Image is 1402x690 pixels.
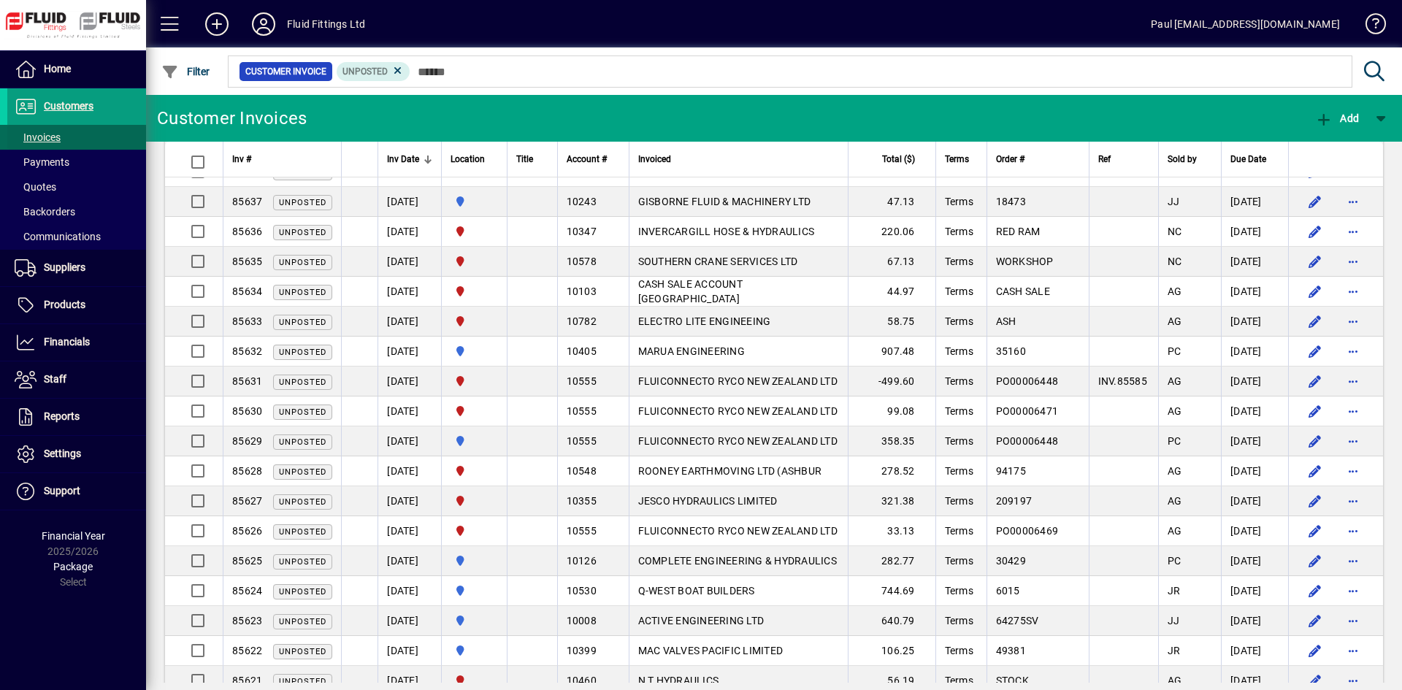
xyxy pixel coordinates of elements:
div: Invoiced [638,151,839,167]
span: FLUID FITTINGS CHRISTCHURCH [451,313,498,329]
button: Edit [1303,489,1327,513]
span: 85625 [232,555,262,567]
span: Location [451,151,485,167]
span: PO00006469 [996,525,1059,537]
span: 10243 [567,196,597,207]
span: 6015 [996,585,1020,597]
span: ELECTRO LITE ENGINEEING [638,315,771,327]
span: AUCKLAND [451,583,498,599]
span: Unposted [279,318,326,327]
span: JR [1168,585,1181,597]
span: AUCKLAND [451,613,498,629]
span: Customers [44,100,93,112]
span: Unposted [279,198,326,207]
button: Edit [1303,160,1327,183]
span: AUCKLAND [451,433,498,449]
span: Staff [44,373,66,385]
div: Ref [1098,151,1149,167]
span: WORKSHOP [996,256,1054,267]
span: 64275SV [996,615,1039,626]
div: Customer Invoices [157,107,307,130]
td: [DATE] [1221,367,1288,396]
span: Account # [567,151,607,167]
span: PC [1168,435,1181,447]
span: Q-WEST BOAT BUILDERS [638,585,755,597]
span: Customer Invoice [245,64,326,79]
span: 10460 [567,675,597,686]
button: More options [1341,489,1365,513]
td: 33.13 [848,516,935,546]
span: FLUID FITTINGS CHRISTCHURCH [451,253,498,269]
span: FLUICONNECTO RYCO NEW ZEALAND LTD [638,375,838,387]
a: Payments [7,150,146,175]
span: ROONEY EARTHMOVING LTD (ASHBUR [638,465,822,477]
span: INV.85585 [1098,375,1147,387]
span: Unposted [279,617,326,626]
td: [DATE] [1221,606,1288,636]
span: Terms [945,315,973,327]
td: [DATE] [1221,217,1288,247]
span: Terms [945,585,973,597]
span: Terms [945,435,973,447]
span: GISBORNE FLUID & MACHINERY LTD [638,196,811,207]
span: INVERCARGILL HOSE & HYDRAULICS [638,226,815,237]
span: Inv Date [387,151,419,167]
span: 10399 [567,645,597,656]
span: 10555 [567,375,597,387]
span: Title [516,151,533,167]
span: ACTIVE ENGINEERING LTD [638,615,765,626]
span: AUCKLAND [451,643,498,659]
span: Unposted [279,348,326,357]
td: [DATE] [378,307,441,337]
a: Staff [7,361,146,398]
td: 106.25 [848,636,935,666]
td: [DATE] [378,426,441,456]
td: [DATE] [1221,576,1288,606]
button: More options [1341,429,1365,453]
span: 10548 [567,465,597,477]
span: JJ [1168,196,1180,207]
div: Total ($) [857,151,928,167]
span: 10782 [567,315,597,327]
span: 94175 [996,465,1026,477]
span: 85630 [232,405,262,417]
span: MAC VALVES PACIFIC LIMITED [638,645,784,656]
button: Edit [1303,250,1327,273]
td: [DATE] [1221,396,1288,426]
span: 85622 [232,645,262,656]
button: Edit [1303,280,1327,303]
a: Quotes [7,175,146,199]
span: Backorders [15,206,75,218]
a: Financials [7,324,146,361]
mat-chip: Customer Invoice Status: Unposted [337,62,410,81]
a: Home [7,51,146,88]
td: 640.79 [848,606,935,636]
td: 99.08 [848,396,935,426]
td: 907.48 [848,337,935,367]
button: More options [1341,340,1365,363]
span: FLUID FITTINGS CHRISTCHURCH [451,403,498,419]
span: Terms [945,345,973,357]
td: [DATE] [378,277,441,307]
td: 744.69 [848,576,935,606]
span: 85626 [232,525,262,537]
span: CASH SALE ACCOUNT [GEOGRAPHIC_DATA] [638,278,743,304]
span: Invoiced [638,151,671,167]
span: FLUICONNECTO RYCO NEW ZEALAND LTD [638,525,838,537]
span: PO00006471 [996,405,1059,417]
span: Invoices [15,131,61,143]
a: Knowledge Base [1355,3,1384,50]
span: Terms [945,196,973,207]
span: Sold by [1168,151,1197,167]
span: Terms [945,226,973,237]
span: Products [44,299,85,310]
span: Unposted [279,647,326,656]
span: Unposted [279,587,326,597]
span: Home [44,63,71,74]
span: PO00006448 [996,375,1059,387]
span: FLUID FITTINGS CHRISTCHURCH [451,672,498,689]
span: SOUTHERN CRANE SERVICES LTD [638,256,798,267]
button: More options [1341,280,1365,303]
td: [DATE] [1221,277,1288,307]
span: 10008 [567,615,597,626]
